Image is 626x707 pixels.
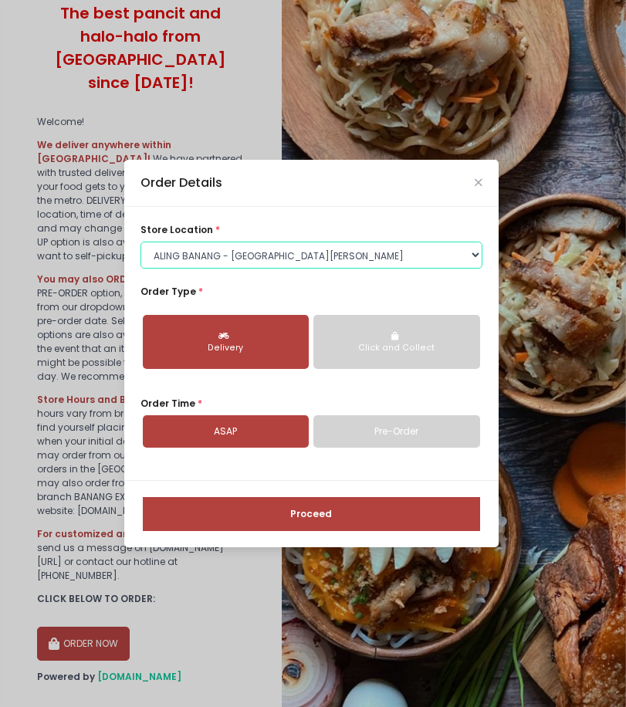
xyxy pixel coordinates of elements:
[475,179,482,187] button: Close
[143,497,480,531] button: Proceed
[140,285,196,298] span: Order Type
[143,415,310,448] a: ASAP
[140,397,195,410] span: Order Time
[313,315,480,369] button: Click and Collect
[323,342,470,354] div: Click and Collect
[140,174,222,192] div: Order Details
[143,315,310,369] button: Delivery
[140,223,213,236] span: store location
[313,415,480,448] a: Pre-Order
[153,342,299,354] div: Delivery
